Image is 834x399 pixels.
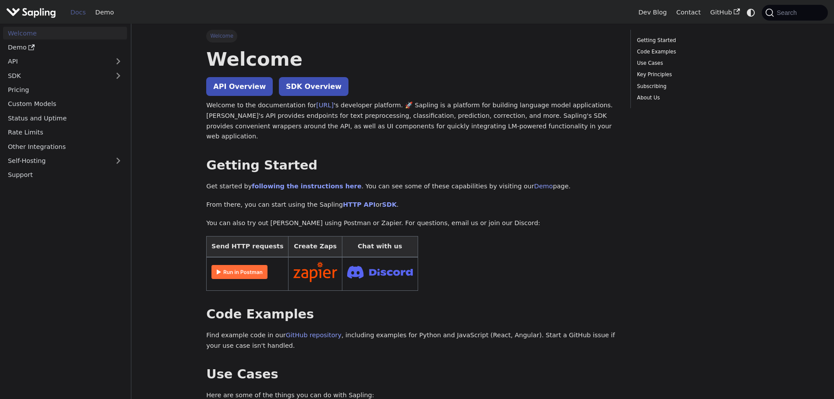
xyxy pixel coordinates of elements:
button: Expand sidebar category 'API' [109,55,127,68]
a: Pricing [3,84,127,96]
a: Rate Limits [3,126,127,139]
p: From there, you can start using the Sapling or . [206,200,618,210]
a: API Overview [206,77,273,96]
nav: Breadcrumbs [206,30,618,42]
h2: Code Examples [206,307,618,322]
img: Connect in Zapier [293,262,337,282]
a: Other Integrations [3,140,127,153]
a: Subscribing [637,82,756,91]
h2: Getting Started [206,158,618,173]
a: Welcome [3,27,127,39]
a: Dev Blog [633,6,671,19]
a: Demo [534,183,553,190]
a: Custom Models [3,98,127,110]
h2: Use Cases [206,367,618,382]
a: About Us [637,94,756,102]
span: Search [774,9,802,16]
a: Code Examples [637,48,756,56]
a: SDK [382,201,397,208]
a: Support [3,169,127,181]
a: [URL] [316,102,334,109]
a: GitHub [705,6,744,19]
a: Demo [91,6,119,19]
th: Send HTTP requests [207,237,289,257]
a: following the instructions here [252,183,361,190]
a: Contact [672,6,706,19]
th: Create Zaps [289,237,342,257]
span: Welcome [206,30,237,42]
button: Switch between dark and light mode (currently system mode) [745,6,757,19]
a: Self-Hosting [3,155,127,167]
h1: Welcome [206,47,618,71]
a: Demo [3,41,127,54]
a: Status and Uptime [3,112,127,124]
a: Use Cases [637,59,756,67]
button: Expand sidebar category 'SDK' [109,69,127,82]
img: Run in Postman [211,265,267,279]
img: Join Discord [347,263,413,281]
a: SDK [3,69,109,82]
a: API [3,55,109,68]
th: Chat with us [342,237,418,257]
p: Welcome to the documentation for 's developer platform. 🚀 Sapling is a platform for building lang... [206,100,618,142]
a: GitHub repository [286,332,341,339]
a: Getting Started [637,36,756,45]
p: You can also try out [PERSON_NAME] using Postman or Zapier. For questions, email us or join our D... [206,218,618,229]
a: HTTP API [343,201,376,208]
a: Docs [66,6,91,19]
a: Sapling.aiSapling.ai [6,6,59,19]
a: SDK Overview [279,77,348,96]
a: Key Principles [637,71,756,79]
button: Search (Command+K) [762,5,827,21]
p: Find example code in our , including examples for Python and JavaScript (React, Angular). Start a... [206,330,618,351]
p: Get started by . You can see some of these capabilities by visiting our page. [206,181,618,192]
img: Sapling.ai [6,6,56,19]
